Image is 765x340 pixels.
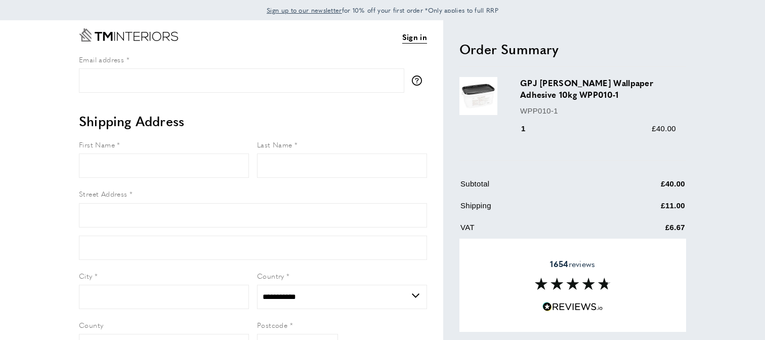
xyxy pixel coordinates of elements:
[542,302,603,312] img: Reviews.io 5 stars
[267,5,342,15] a: Sign up to our newsletter
[79,139,115,149] span: First Name
[267,6,498,15] span: for 10% off your first order *Only applies to full RRP
[402,31,427,44] a: Sign in
[550,259,595,269] span: reviews
[79,112,427,130] h2: Shipping Address
[79,271,93,281] span: City
[257,320,287,330] span: Postcode
[257,271,284,281] span: Country
[520,105,676,117] p: WPP010-1
[79,320,103,330] span: County
[520,77,676,100] h3: GPJ [PERSON_NAME] Wallpaper Adhesive 10kg WPP010-1
[460,200,605,219] td: Shipping
[550,258,568,270] strong: 1654
[460,221,605,241] td: VAT
[460,178,605,198] td: Subtotal
[520,123,540,135] div: 1
[79,54,124,64] span: Email address
[535,278,611,290] img: Reviews section
[606,178,685,198] td: £40.00
[606,221,685,241] td: £6.67
[459,40,686,58] h2: Order Summary
[267,6,342,15] span: Sign up to our newsletter
[412,75,427,86] button: More information
[257,139,292,149] span: Last Name
[79,188,127,199] span: Street Address
[79,28,178,42] a: Go to Home page
[459,77,497,115] img: GPJ Baker Wallpaper Adhesive 10kg WPP010-1
[606,200,685,219] td: £11.00
[652,124,676,133] span: £40.00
